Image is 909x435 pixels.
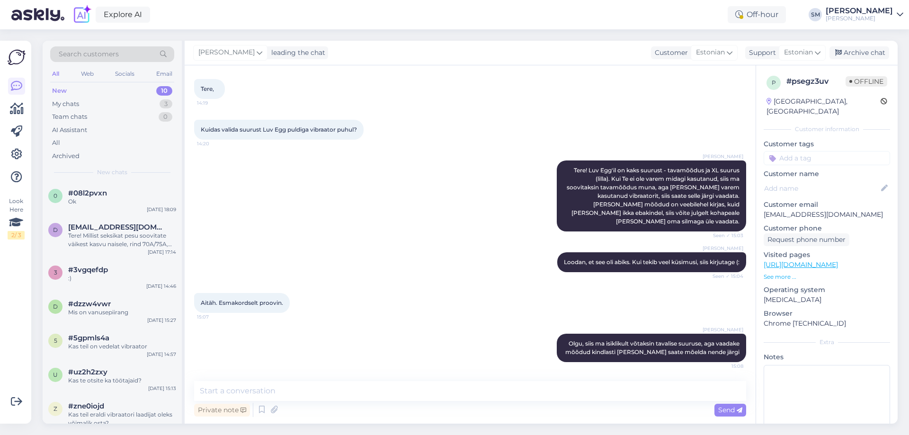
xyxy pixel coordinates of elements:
[764,151,890,165] input: Add a tag
[718,406,742,414] span: Send
[764,200,890,210] p: Customer email
[764,273,890,281] p: See more ...
[68,308,176,317] div: Mis on vanusepiirang
[708,363,743,370] span: 15:08
[764,250,890,260] p: Visited pages
[764,338,890,346] div: Extra
[68,334,109,342] span: #5gpmls4a
[703,245,743,252] span: [PERSON_NAME]
[764,183,879,194] input: Add name
[68,376,176,385] div: Kas te otsite ka töötajaid?
[728,6,786,23] div: Off-hour
[764,309,890,319] p: Browser
[53,405,57,412] span: z
[708,273,743,280] span: Seen ✓ 15:04
[565,340,741,355] span: Olgu, siis ma isiklikult võtaksin tavalise suuruse, aga vaadake mõõdud kindlasti [PERSON_NAME] sa...
[53,303,58,310] span: d
[68,410,176,427] div: Kas teil eraldi vibraatori laadijat oleks võimalik osta?
[194,404,250,417] div: Private note
[156,86,172,96] div: 10
[826,7,903,22] a: [PERSON_NAME][PERSON_NAME]
[79,68,96,80] div: Web
[53,371,58,378] span: u
[772,79,776,86] span: p
[53,226,58,233] span: d
[50,68,61,80] div: All
[52,86,67,96] div: New
[68,402,104,410] span: #zne0iojd
[784,47,813,58] span: Estonian
[764,139,890,149] p: Customer tags
[198,47,255,58] span: [PERSON_NAME]
[846,76,887,87] span: Offline
[52,125,87,135] div: AI Assistant
[764,319,890,328] p: Chrome [TECHNICAL_ID]
[68,266,108,274] span: #3vgqefdp
[764,295,890,305] p: [MEDICAL_DATA]
[160,99,172,109] div: 3
[148,385,176,392] div: [DATE] 15:13
[197,99,232,107] span: 14:19
[68,274,176,283] div: :)
[96,7,150,23] a: Explore AI
[53,192,57,199] span: 0
[154,68,174,80] div: Email
[197,140,232,147] span: 14:20
[68,223,167,231] span: diannaojala@gmail.com
[567,167,741,225] span: Tere! Luv Egg'il on kaks suurust - tavamõõdus ja XL suurus (lilla). Kui Te ei ole varem midagi ka...
[703,326,743,333] span: [PERSON_NAME]
[809,8,822,21] div: SM
[764,352,890,362] p: Notes
[766,97,881,116] div: [GEOGRAPHIC_DATA], [GEOGRAPHIC_DATA]
[764,233,849,246] div: Request phone number
[59,49,119,59] span: Search customers
[52,99,79,109] div: My chats
[826,15,893,22] div: [PERSON_NAME]
[52,151,80,161] div: Archived
[786,76,846,87] div: # psegz3uv
[201,299,283,306] span: Aitäh. Esmakordselt proovin.
[54,269,57,276] span: 3
[201,85,214,92] span: Tere,
[52,112,87,122] div: Team chats
[146,283,176,290] div: [DATE] 14:46
[826,7,893,15] div: [PERSON_NAME]
[147,317,176,324] div: [DATE] 15:27
[764,169,890,179] p: Customer name
[703,153,743,160] span: [PERSON_NAME]
[764,125,890,133] div: Customer information
[147,206,176,213] div: [DATE] 18:09
[829,46,889,59] div: Archive chat
[8,231,25,240] div: 2 / 3
[8,48,26,66] img: Askly Logo
[764,285,890,295] p: Operating system
[68,189,107,197] span: #08l2pvxn
[68,197,176,206] div: Ok
[745,48,776,58] div: Support
[97,168,127,177] span: New chats
[564,258,740,266] span: Loodan, et see oli abiks. Kui tekib veel küsimusi, siis kirjutage (:
[8,197,25,240] div: Look Here
[68,368,107,376] span: #uz2h2zxy
[148,249,176,256] div: [DATE] 17:14
[201,126,357,133] span: Kuidas valida suurust Luv Egg puldiga vibraator puhul?
[68,300,111,308] span: #dzzw4vwr
[159,112,172,122] div: 0
[267,48,325,58] div: leading the chat
[54,337,57,344] span: 5
[113,68,136,80] div: Socials
[764,223,890,233] p: Customer phone
[72,5,92,25] img: explore-ai
[708,232,743,239] span: Seen ✓ 15:03
[68,231,176,249] div: Tere! Millist seksikat pesu soovitate väikest kasvu naisele, rind 70A/75A, pikkus 161cm? Soovin a...
[764,210,890,220] p: [EMAIL_ADDRESS][DOMAIN_NAME]
[696,47,725,58] span: Estonian
[68,342,176,351] div: Kas teil on vedelat vibraator
[651,48,688,58] div: Customer
[197,313,232,320] span: 15:07
[147,351,176,358] div: [DATE] 14:57
[764,260,838,269] a: [URL][DOMAIN_NAME]
[52,138,60,148] div: All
